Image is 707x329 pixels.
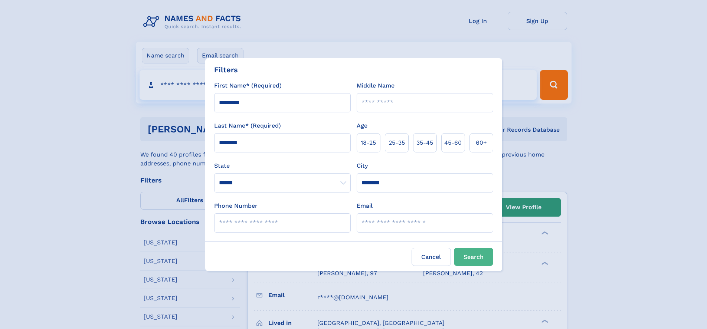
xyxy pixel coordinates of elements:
[444,138,462,147] span: 45‑60
[412,248,451,266] label: Cancel
[214,81,282,90] label: First Name* (Required)
[361,138,376,147] span: 18‑25
[357,81,395,90] label: Middle Name
[214,64,238,75] div: Filters
[416,138,433,147] span: 35‑45
[357,121,367,130] label: Age
[357,201,373,210] label: Email
[476,138,487,147] span: 60+
[214,161,351,170] label: State
[214,121,281,130] label: Last Name* (Required)
[389,138,405,147] span: 25‑35
[214,201,258,210] label: Phone Number
[454,248,493,266] button: Search
[357,161,368,170] label: City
